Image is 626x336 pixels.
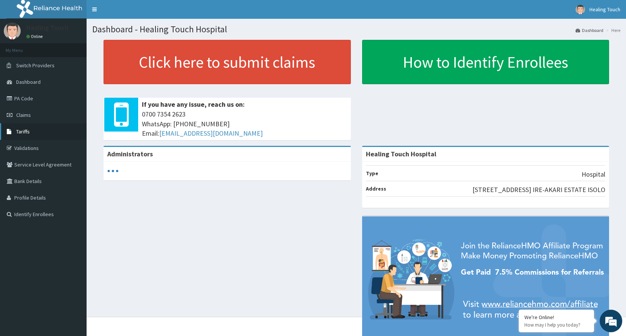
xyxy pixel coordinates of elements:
a: How to Identify Enrollees [362,40,609,84]
b: Administrators [107,150,153,158]
div: We're Online! [524,314,588,321]
li: Here [604,27,620,33]
a: Dashboard [576,27,603,33]
span: Switch Providers [16,62,55,69]
span: 0700 7354 2623 WhatsApp: [PHONE_NUMBER] Email: [142,109,347,138]
p: How may I help you today? [524,322,588,328]
b: If you have any issue, reach us on: [142,100,245,109]
span: Dashboard [16,79,41,85]
svg: audio-loading [107,165,119,177]
b: Address [366,185,386,192]
span: Healing Touch [589,6,620,13]
img: User Image [4,23,21,39]
a: Online [26,34,44,39]
img: User Image [576,5,585,14]
strong: Healing Touch Hospital [366,150,436,158]
span: Claims [16,112,31,118]
a: Click here to submit claims [104,40,351,84]
p: Hospital [582,170,605,179]
h1: Dashboard - Healing Touch Hospital [92,24,620,34]
p: [STREET_ADDRESS] IRE-AKARI ESTATE ISOLO [472,185,605,195]
b: Type [366,170,378,177]
span: Tariffs [16,128,30,135]
p: Healing Touch [26,24,69,31]
a: [EMAIL_ADDRESS][DOMAIN_NAME] [159,129,263,138]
